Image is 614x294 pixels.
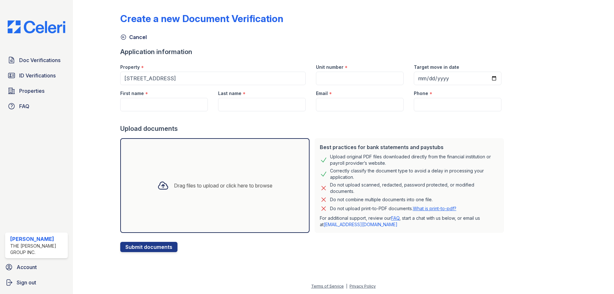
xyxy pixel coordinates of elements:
a: What is print-to-pdf? [413,206,456,211]
div: Application information [120,47,507,56]
label: Property [120,64,140,70]
div: | [346,284,347,289]
div: Best practices for bank statements and paystubs [320,143,499,151]
div: Drag files to upload or click here to browse [174,182,272,189]
img: CE_Logo_Blue-a8612792a0a2168367f1c8372b55b34899dd931a85d93a1a3d3e32e68fde9ad4.png [3,20,70,33]
label: Unit number [316,64,343,70]
div: Do not combine multiple documents into one file. [330,196,433,203]
a: ID Verifications [5,69,68,82]
div: Upload original PDF files downloaded directly from the financial institution or payroll provider’... [330,154,499,166]
div: The [PERSON_NAME] Group Inc. [10,243,65,256]
button: Submit documents [120,242,177,252]
a: [EMAIL_ADDRESS][DOMAIN_NAME] [324,222,398,227]
span: Sign out [17,279,36,286]
p: Do not upload print-to-PDF documents. [330,205,456,212]
div: Create a new Document Verification [120,13,283,24]
a: Sign out [3,276,70,289]
div: Do not upload scanned, redacted, password protected, or modified documents. [330,182,499,195]
a: Cancel [120,33,147,41]
div: Upload documents [120,124,507,133]
span: ID Verifications [19,72,56,79]
p: For additional support, review our , start a chat with us below, or email us at [320,215,499,228]
a: FAQ [391,215,399,221]
label: Target move in date [414,64,459,70]
div: Correctly classify the document type to avoid a delay in processing your application. [330,168,499,180]
span: FAQ [19,102,29,110]
label: First name [120,90,144,97]
a: Doc Verifications [5,54,68,67]
a: FAQ [5,100,68,113]
label: Email [316,90,328,97]
a: Properties [5,84,68,97]
label: Phone [414,90,428,97]
div: [PERSON_NAME] [10,235,65,243]
a: Account [3,261,70,274]
span: Properties [19,87,44,95]
span: Doc Verifications [19,56,60,64]
a: Privacy Policy [350,284,376,289]
span: Account [17,263,37,271]
a: Terms of Service [311,284,344,289]
label: Last name [218,90,241,97]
